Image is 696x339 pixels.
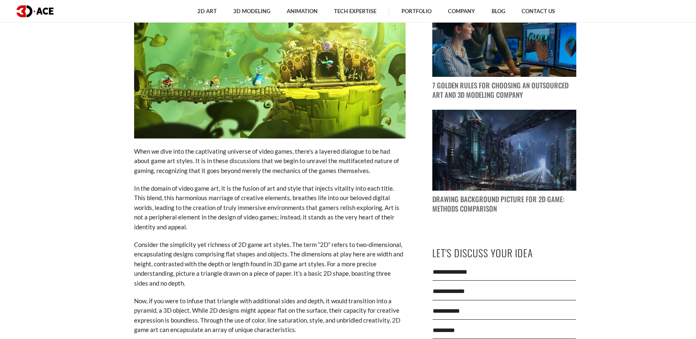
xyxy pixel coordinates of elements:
a: blog post image Drawing Background Picture For 2D Game: Methods Comparison [432,110,576,214]
p: 7 Golden Rules for Choosing an Outsourced Art and 3D Modeling Company [432,81,576,100]
p: When we dive into the captivating universe of video games, there’s a layered dialogue to be had a... [134,147,406,175]
p: In the domain of video game art, it is the fusion of art and style that injects vitality into eac... [134,184,406,232]
p: Drawing Background Picture For 2D Game: Methods Comparison [432,195,576,214]
img: logo dark [16,5,53,17]
p: Consider the simplicity yet richness of 2D game art styles. The term “2D” refers to two-dimension... [134,240,406,288]
p: Now, if you were to infuse that triangle with additional sides and depth, it would transition int... [134,296,406,335]
p: Let's Discuss Your Idea [432,244,576,262]
img: blog post image [432,110,576,191]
